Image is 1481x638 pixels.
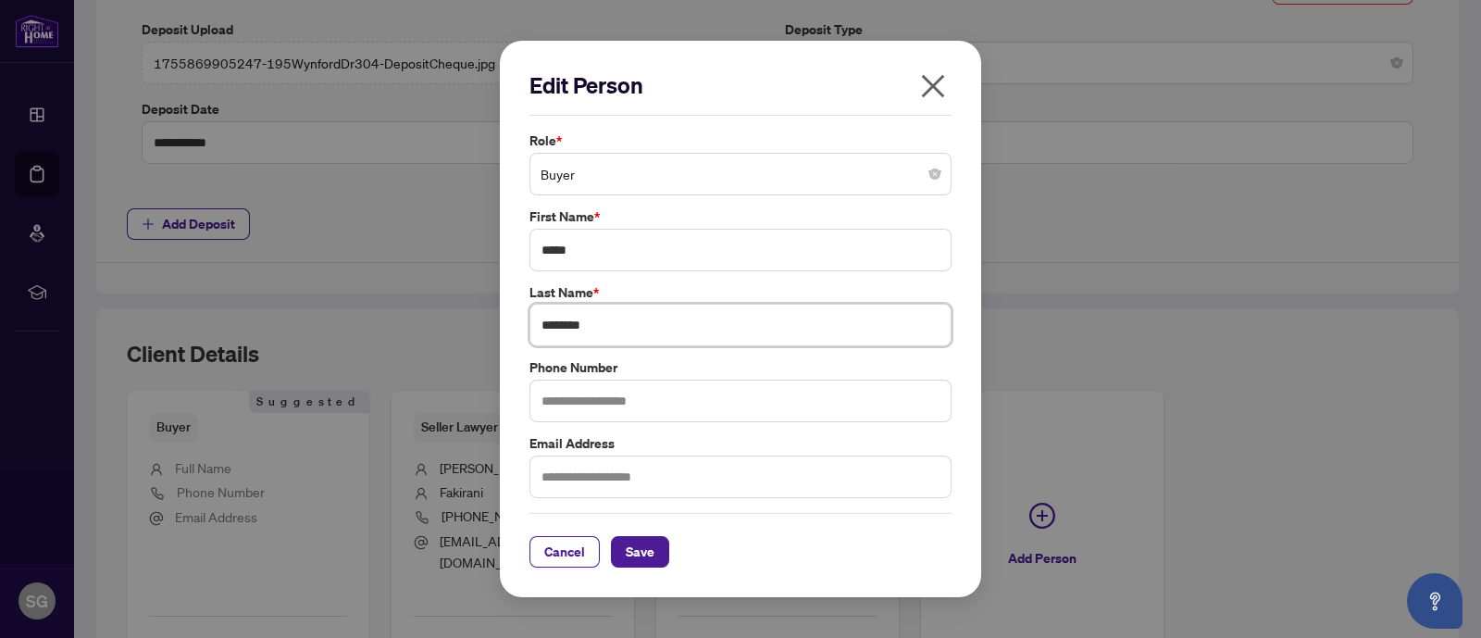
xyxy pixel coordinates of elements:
[529,536,600,568] button: Cancel
[918,71,948,101] span: close
[611,536,669,568] button: Save
[529,70,952,100] h2: Edit Person
[529,433,952,454] label: Email Address
[929,169,940,180] span: close-circle
[529,206,952,227] label: First Name
[626,537,654,567] span: Save
[529,131,952,151] label: Role
[544,537,585,567] span: Cancel
[541,156,940,192] span: Buyer
[529,357,952,378] label: Phone Number
[1407,573,1462,629] button: Open asap
[529,282,952,303] label: Last Name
